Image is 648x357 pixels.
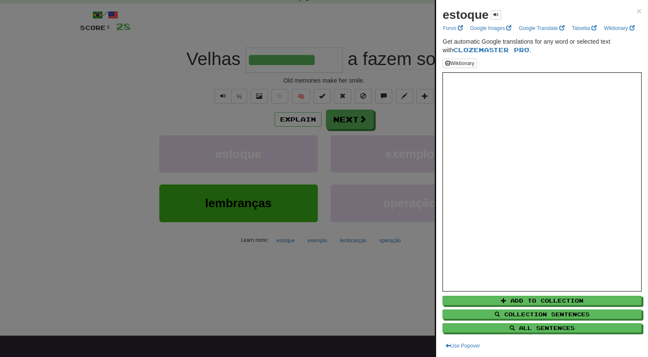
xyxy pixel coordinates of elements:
span: × [636,6,642,16]
a: Tatoeba [569,24,599,33]
a: Wiktionary [601,24,637,33]
button: All Sentences [442,323,642,333]
button: Close [636,6,642,15]
strong: estoque [442,8,488,21]
a: Forvo [440,24,465,33]
button: Use Popover [442,341,482,351]
button: Add to Collection [442,296,642,305]
a: Clozemaster Pro [453,46,529,54]
button: Collection Sentences [442,309,642,319]
button: Wiktionary [442,59,477,68]
a: Google Images [467,24,514,33]
a: Google Translate [516,24,567,33]
p: Get automatic Google translations for any word or selected text with . [442,37,642,54]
